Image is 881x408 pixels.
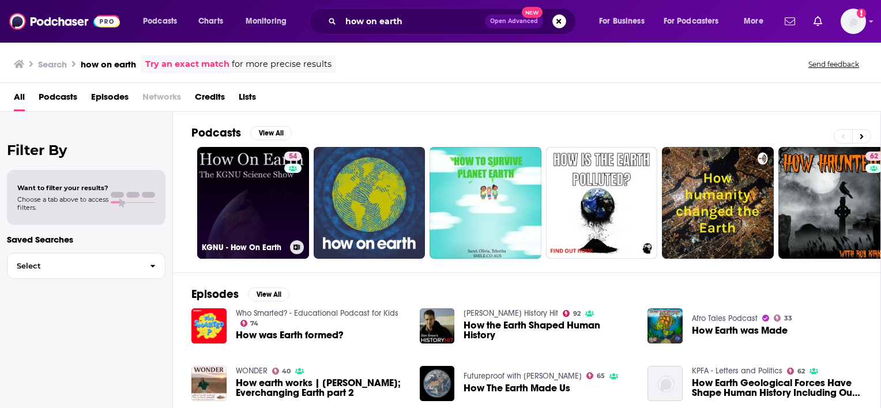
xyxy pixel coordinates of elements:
[341,12,485,31] input: Search podcasts, credits, & more...
[597,373,605,379] span: 65
[39,88,77,111] a: Podcasts
[464,308,558,318] a: Dan Snow's History Hit
[236,308,398,318] a: Who Smarted? - Educational Podcast for Kids
[692,326,788,335] a: How Earth was Made
[236,378,406,398] span: How earth works | [PERSON_NAME]; Everchanging Earth part 2
[236,330,344,340] a: How was Earth formed?
[420,366,455,401] img: How The Earth Made Us
[145,58,229,71] a: Try an exact match
[238,12,302,31] button: open menu
[236,366,268,376] a: WONDER
[870,151,878,163] span: 62
[744,13,763,29] span: More
[232,58,332,71] span: for more precise results
[7,142,165,158] h2: Filter By
[736,12,778,31] button: open menu
[647,308,683,343] img: How Earth was Made
[647,366,683,401] img: How Earth Geological Forces Have Shape Human History Including Our Politics
[464,320,634,340] a: How the Earth Shaped Human History
[692,378,862,398] a: How Earth Geological Forces Have Shape Human History Including Our Politics
[289,151,297,163] span: 54
[38,59,67,70] h3: Search
[784,316,792,321] span: 33
[320,8,587,35] div: Search podcasts, credits, & more...
[656,12,736,31] button: open menu
[191,287,239,301] h2: Episodes
[17,195,108,211] span: Choose a tab above to access filters.
[841,9,866,34] button: Show profile menu
[17,184,108,192] span: Want to filter your results?
[143,13,177,29] span: Podcasts
[7,234,165,245] p: Saved Searches
[191,308,227,343] img: How was Earth formed?
[202,243,285,252] h3: KGNU - How On Earth
[780,12,800,31] a: Show notifications dropdown
[195,88,225,111] a: Credits
[198,13,223,29] span: Charts
[7,253,165,279] button: Select
[420,308,455,343] img: How the Earth Shaped Human History
[248,288,289,301] button: View All
[599,13,645,29] span: For Business
[787,368,805,375] a: 62
[191,126,292,140] a: PodcastsView All
[692,313,758,323] a: Afro Tales Podcast
[7,262,141,270] span: Select
[191,366,227,401] img: How earth works | Dr Sandra McLaren; Everchanging Earth part 2
[522,7,543,18] span: New
[490,18,538,24] span: Open Advanced
[805,59,863,69] button: Send feedback
[573,311,581,316] span: 92
[135,12,192,31] button: open menu
[81,59,136,70] h3: how on earth
[272,368,291,375] a: 40
[797,369,805,374] span: 62
[197,147,309,259] a: 54KGNU - How On Earth
[239,88,256,111] a: Lists
[246,13,287,29] span: Monitoring
[236,378,406,398] a: How earth works | Dr Sandra McLaren; Everchanging Earth part 2
[14,88,25,111] a: All
[591,12,659,31] button: open menu
[282,369,291,374] span: 40
[586,372,605,379] a: 65
[9,10,120,32] img: Podchaser - Follow, Share and Rate Podcasts
[284,152,302,161] a: 54
[841,9,866,34] span: Logged in as PUPPublicity
[191,126,241,140] h2: Podcasts
[664,13,719,29] span: For Podcasters
[464,383,570,393] a: How The Earth Made Us
[240,320,259,327] a: 74
[91,88,129,111] a: Episodes
[809,12,827,31] a: Show notifications dropdown
[485,14,543,28] button: Open AdvancedNew
[774,315,792,322] a: 33
[191,287,289,301] a: EpisodesView All
[250,126,292,140] button: View All
[841,9,866,34] img: User Profile
[142,88,181,111] span: Networks
[191,12,230,31] a: Charts
[692,366,782,376] a: KPFA - Letters and Politics
[250,321,258,326] span: 74
[464,371,582,381] a: Futureproof with Jonathan McCrea
[857,9,866,18] svg: Add a profile image
[563,310,581,317] a: 92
